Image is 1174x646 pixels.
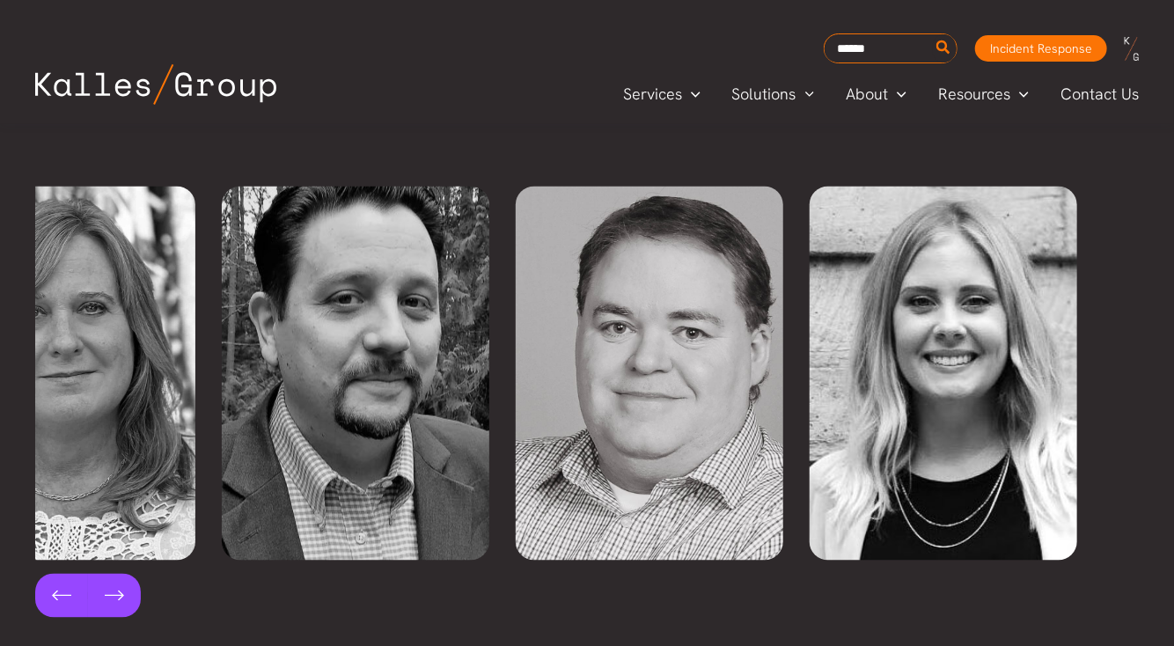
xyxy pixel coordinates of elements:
span: Menu Toggle [888,81,906,107]
button: Search [933,34,955,62]
span: Menu Toggle [1010,81,1029,107]
span: Solutions [732,81,796,107]
a: ServicesMenu Toggle [607,81,716,107]
img: Kalles Group [35,64,276,105]
span: Menu Toggle [682,81,701,107]
span: Resources [938,81,1010,107]
span: About [846,81,888,107]
span: Services [623,81,682,107]
a: AboutMenu Toggle [830,81,922,107]
nav: Primary Site Navigation [607,79,1156,108]
a: Contact Us [1045,81,1156,107]
span: Contact Us [1060,81,1139,107]
span: Menu Toggle [796,81,815,107]
a: Incident Response [975,35,1107,62]
a: ResourcesMenu Toggle [922,81,1045,107]
a: SolutionsMenu Toggle [716,81,831,107]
